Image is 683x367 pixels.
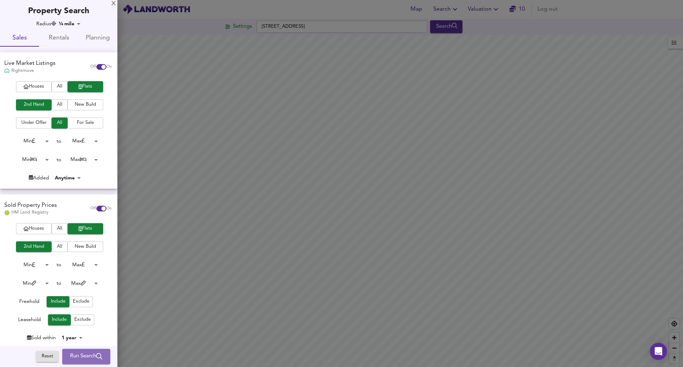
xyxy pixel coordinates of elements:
[59,334,85,341] div: 1 year
[68,99,103,110] button: New Build
[69,296,93,307] button: Exclude
[55,119,64,127] span: All
[52,223,68,234] button: All
[16,81,52,92] button: Houses
[68,117,103,129] button: For Sale
[27,334,56,341] div: Sold within
[48,314,71,325] button: Include
[73,298,89,306] span: Exclude
[61,154,100,165] div: Max
[62,349,110,364] button: Run Search
[52,117,68,129] button: All
[61,136,100,147] div: Max
[71,243,100,251] span: New Build
[90,206,96,211] span: Off
[57,138,61,145] div: to
[4,68,10,74] img: Rightmove
[29,174,49,182] div: Added
[68,241,103,252] button: New Build
[90,64,96,70] span: Off
[4,33,35,44] span: Sales
[19,298,39,307] div: Freehold
[55,101,64,109] span: All
[57,261,61,268] div: to
[12,136,51,147] div: Min
[106,64,112,70] span: On
[18,316,41,325] div: Leasehold
[57,280,61,287] div: to
[16,241,52,252] button: 2nd Hand
[50,298,66,306] span: Include
[20,243,48,251] span: 2nd Hand
[68,223,103,234] button: Flats
[20,83,48,91] span: Houses
[52,81,68,92] button: All
[55,225,64,233] span: All
[4,59,55,68] div: Live Market Listings
[4,201,57,210] div: Sold Property Prices
[83,33,113,44] span: Planning
[16,117,52,129] button: Under Offer
[57,20,83,27] div: ¼ mile
[71,101,100,109] span: New Build
[53,174,83,182] div: Anytime
[43,33,74,44] span: Rentals
[650,343,667,360] div: Open Intercom Messenger
[71,225,100,233] span: Flats
[57,156,61,163] div: to
[16,223,52,234] button: Houses
[106,206,112,211] span: On
[36,20,56,27] div: Radius
[12,278,51,289] div: Min
[68,81,103,92] button: Flats
[4,210,10,215] img: Land Registry
[71,83,100,91] span: Flats
[52,316,67,324] span: Include
[74,316,91,324] span: Exclude
[36,351,59,362] button: Reset
[20,101,48,109] span: 2nd Hand
[55,243,64,251] span: All
[20,119,48,127] span: Under Offer
[71,119,100,127] span: For Sale
[71,314,94,325] button: Exclude
[4,68,55,74] div: Rightmove
[16,99,52,110] button: 2nd Hand
[61,278,100,289] div: Max
[12,154,51,165] div: Min
[20,225,48,233] span: Houses
[111,1,116,6] div: X
[52,241,68,252] button: All
[4,209,57,216] div: HM Land Registry
[70,352,102,361] span: Run Search
[55,83,64,91] span: All
[61,259,100,271] div: Max
[12,259,51,271] div: Min
[52,99,68,110] button: All
[39,353,55,361] span: Reset
[47,296,69,307] button: Include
